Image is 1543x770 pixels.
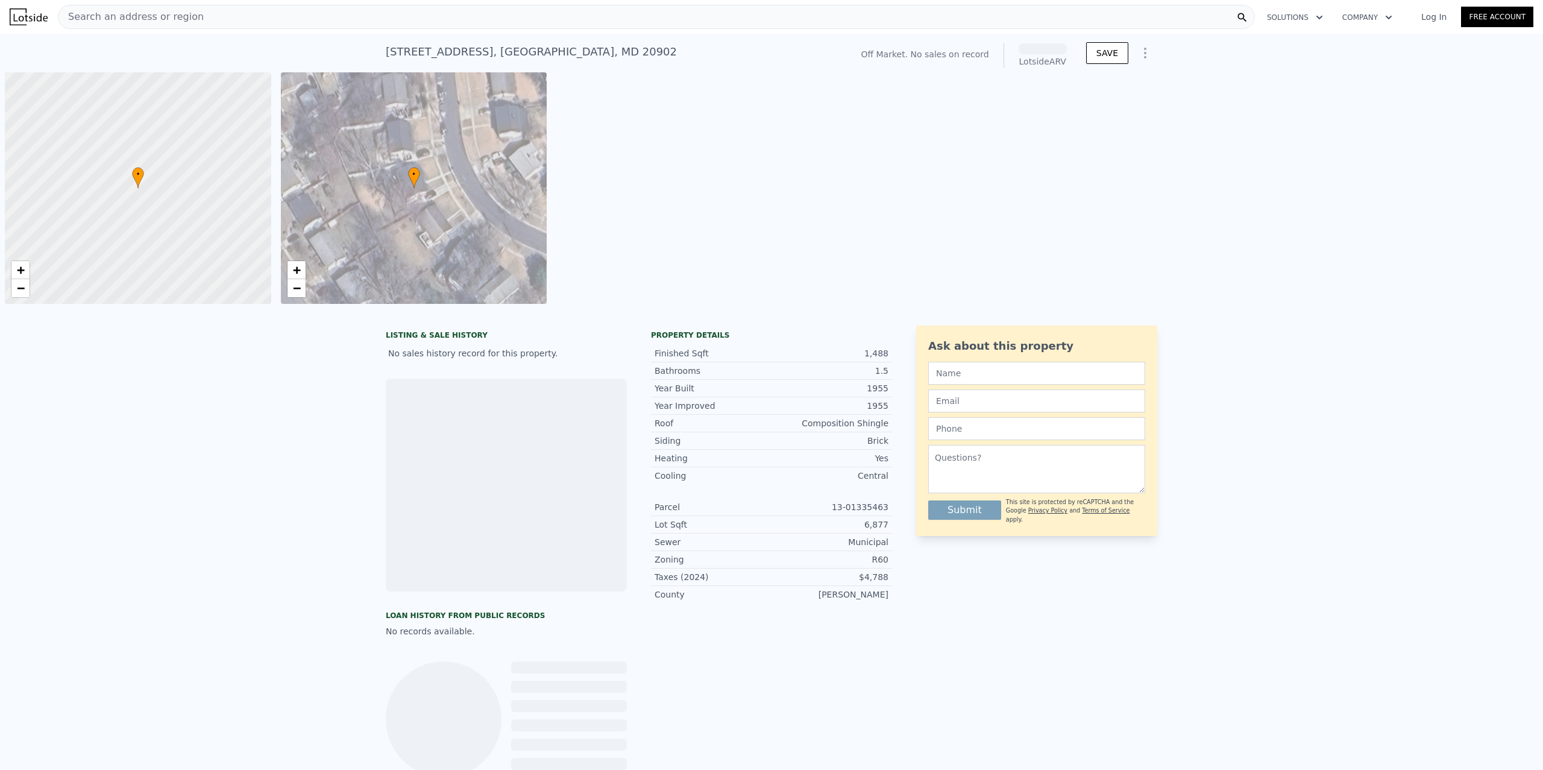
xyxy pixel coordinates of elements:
a: Zoom in [288,261,306,279]
div: Loan history from public records [386,611,627,620]
a: Zoom out [288,279,306,297]
a: Privacy Policy [1028,507,1067,514]
div: Brick [771,435,888,447]
div: Bathrooms [655,365,771,377]
div: Cooling [655,470,771,482]
div: Property details [651,330,892,340]
div: Zoning [655,554,771,566]
div: 13-01335463 [771,501,888,513]
button: SAVE [1086,42,1128,64]
div: No records available. [386,625,627,637]
div: Composition Shingle [771,417,888,429]
a: Terms of Service [1082,507,1130,514]
input: Phone [928,417,1145,440]
div: Central [771,470,888,482]
span: + [17,262,25,277]
span: − [17,280,25,295]
span: • [408,169,420,180]
div: Siding [655,435,771,447]
div: Municipal [771,536,888,548]
div: Parcel [655,501,771,513]
span: • [132,169,144,180]
div: Sewer [655,536,771,548]
div: County [655,589,771,601]
span: − [292,280,300,295]
div: R60 [771,554,888,566]
div: No sales history record for this property. [386,342,627,364]
div: Year Improved [655,400,771,412]
div: This site is protected by reCAPTCHA and the Google and apply. [1006,498,1145,524]
div: Lot Sqft [655,519,771,531]
div: • [408,167,420,188]
div: Finished Sqft [655,347,771,359]
div: LISTING & SALE HISTORY [386,330,627,342]
div: 1955 [771,382,888,394]
a: Free Account [1461,7,1533,27]
div: 1,488 [771,347,888,359]
div: 1955 [771,400,888,412]
button: Show Options [1133,41,1157,65]
span: + [292,262,300,277]
img: Lotside [10,8,48,25]
div: Off Market. No sales on record [861,48,988,60]
button: Company [1333,7,1402,28]
div: $4,788 [771,571,888,583]
div: [PERSON_NAME] [771,589,888,601]
a: Log In [1407,11,1461,23]
div: Year Built [655,382,771,394]
a: Zoom out [11,279,30,297]
div: Yes [771,452,888,464]
input: Email [928,390,1145,412]
div: 1.5 [771,365,888,377]
div: Taxes (2024) [655,571,771,583]
div: Roof [655,417,771,429]
span: Search an address or region [58,10,204,24]
button: Submit [928,500,1001,520]
div: • [132,167,144,188]
div: [STREET_ADDRESS] , [GEOGRAPHIC_DATA] , MD 20902 [386,43,677,60]
div: Lotside ARV [1019,55,1067,68]
div: 6,877 [771,519,888,531]
input: Name [928,362,1145,385]
button: Solutions [1257,7,1333,28]
a: Zoom in [11,261,30,279]
div: Ask about this property [928,338,1145,355]
div: Heating [655,452,771,464]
